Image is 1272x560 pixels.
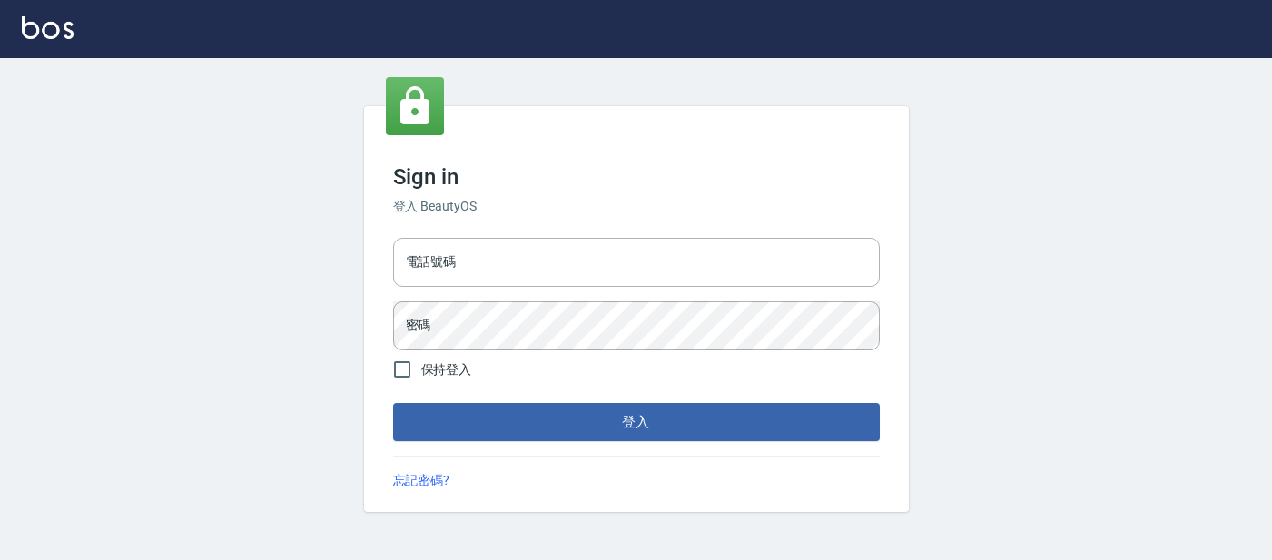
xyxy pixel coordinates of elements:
[393,197,880,216] h6: 登入 BeautyOS
[393,403,880,441] button: 登入
[22,16,74,39] img: Logo
[393,471,450,490] a: 忘記密碼?
[393,164,880,190] h3: Sign in
[421,360,472,379] span: 保持登入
